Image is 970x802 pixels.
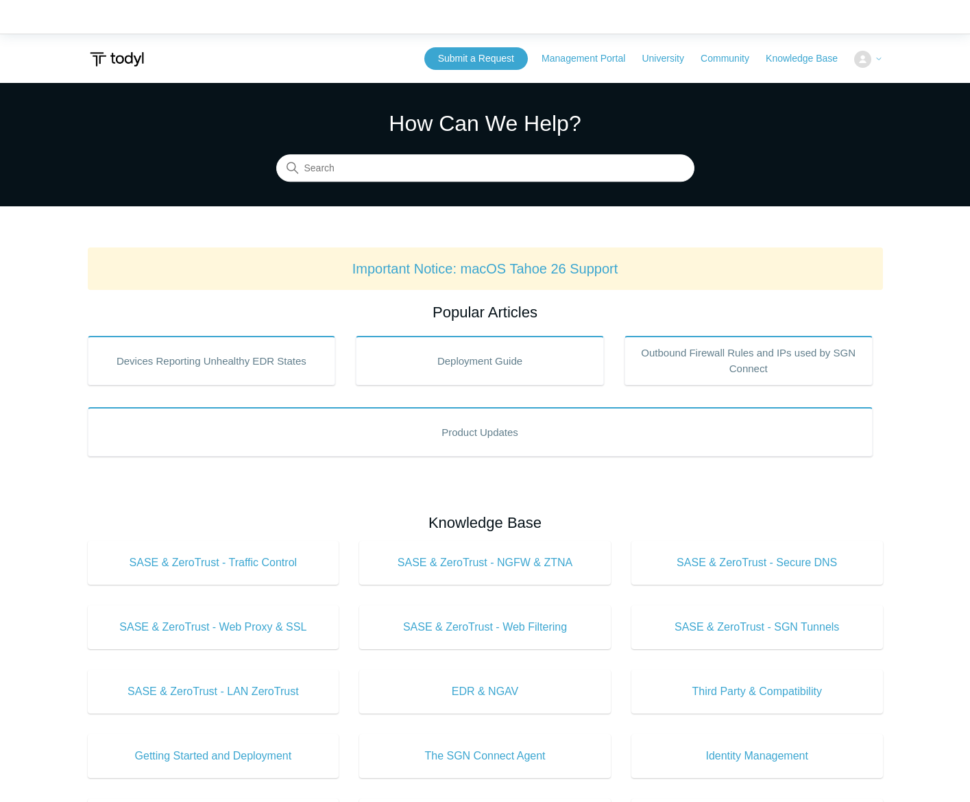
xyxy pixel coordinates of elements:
[652,748,862,764] span: Identity Management
[88,511,883,534] h2: Knowledge Base
[359,605,611,649] a: SASE & ZeroTrust - Web Filtering
[88,670,339,714] a: SASE & ZeroTrust - LAN ZeroTrust
[652,619,862,635] span: SASE & ZeroTrust - SGN Tunnels
[766,51,851,66] a: Knowledge Base
[380,619,590,635] span: SASE & ZeroTrust - Web Filtering
[631,541,883,585] a: SASE & ZeroTrust - Secure DNS
[542,51,639,66] a: Management Portal
[631,605,883,649] a: SASE & ZeroTrust - SGN Tunnels
[380,748,590,764] span: The SGN Connect Agent
[652,555,862,571] span: SASE & ZeroTrust - Secure DNS
[108,683,319,700] span: SASE & ZeroTrust - LAN ZeroTrust
[631,734,883,778] a: Identity Management
[359,734,611,778] a: The SGN Connect Agent
[356,336,604,385] a: Deployment Guide
[642,51,697,66] a: University
[108,748,319,764] span: Getting Started and Deployment
[424,47,528,70] a: Submit a Request
[108,619,319,635] span: SASE & ZeroTrust - Web Proxy & SSL
[88,541,339,585] a: SASE & ZeroTrust - Traffic Control
[380,683,590,700] span: EDR & NGAV
[276,155,694,182] input: Search
[88,407,873,457] a: Product Updates
[359,670,611,714] a: EDR & NGAV
[701,51,763,66] a: Community
[88,47,146,72] img: Todyl Support Center Help Center home page
[380,555,590,571] span: SASE & ZeroTrust - NGFW & ZTNA
[276,107,694,140] h1: How Can We Help?
[625,336,873,385] a: Outbound Firewall Rules and IPs used by SGN Connect
[352,261,618,276] a: Important Notice: macOS Tahoe 26 Support
[88,734,339,778] a: Getting Started and Deployment
[652,683,862,700] span: Third Party & Compatibility
[631,670,883,714] a: Third Party & Compatibility
[88,301,883,324] h2: Popular Articles
[359,541,611,585] a: SASE & ZeroTrust - NGFW & ZTNA
[88,605,339,649] a: SASE & ZeroTrust - Web Proxy & SSL
[88,336,336,385] a: Devices Reporting Unhealthy EDR States
[108,555,319,571] span: SASE & ZeroTrust - Traffic Control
